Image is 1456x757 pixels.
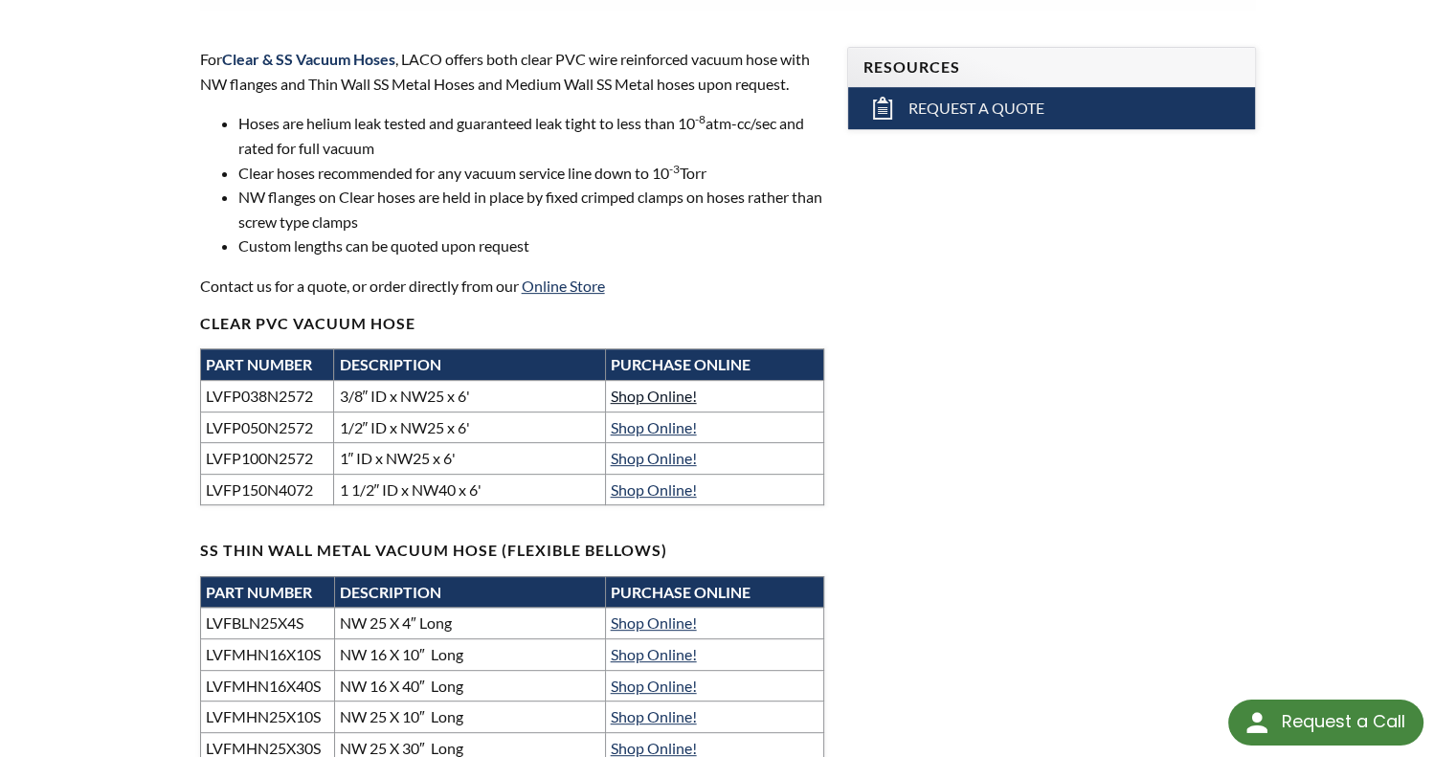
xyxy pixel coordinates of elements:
td: 1″ ID x NW25 x 6' [334,443,605,475]
li: Custom lengths can be quoted upon request [238,234,825,258]
td: 1/2″ ID x NW25 x 6' [334,412,605,443]
a: Shop Online! [611,449,697,467]
li: Clear hoses recommended for any vacuum service line down to 10 Torr [238,161,825,186]
td: LVFP100N2572 [200,443,334,475]
td: NW 16 X 40″ Long [334,670,605,701]
h4: Resources [863,57,1240,78]
strong: PURCHASE ONLINE [611,355,750,373]
td: NW 25 X 10″ Long [334,701,605,733]
a: Request a Quote [848,87,1255,129]
td: LVFBLN25X4S [200,608,334,639]
li: Hoses are helium leak tested and guaranteed leak tight to less than 10 atm-cc/sec and rated for f... [238,111,825,160]
sup: -8 [695,112,706,126]
a: Shop Online! [611,645,697,663]
span: Request a Quote [908,99,1044,119]
strong: PART NUMBER [206,355,312,373]
div: Request a Call [1281,700,1404,744]
strong: PURCHASE ONLINE [611,583,750,601]
strong: DESCRIPTION [339,355,440,373]
p: Contact us for a quote, or order directly from our [200,274,825,299]
td: NW 25 X 4″ Long [334,608,605,639]
h4: Clear PVC Vacuum Hose [200,314,825,334]
td: LVFP150N4072 [200,474,334,505]
img: round button [1242,707,1272,738]
sup: -3 [669,162,680,176]
a: Online Store [522,277,605,295]
p: For , LACO offers both clear PVC wire reinforced vacuum hose with NW flanges and Thin Wall SS Met... [200,47,825,96]
a: Shop Online! [611,739,697,757]
li: NW flanges on Clear hoses are held in place by fixed crimped clamps on hoses rather than screw ty... [238,185,825,234]
strong: PART NUMBER [206,583,312,601]
td: LVFP038N2572 [200,380,334,412]
a: Shop Online! [611,707,697,725]
a: Shop Online! [611,480,697,499]
a: Shop Online! [611,418,697,436]
td: 1 1/2″ ID x NW40 x 6' [334,474,605,505]
strong: DESCRIPTION [340,583,441,601]
td: LVFMHN16X10S [200,639,334,671]
td: NW 16 X 10″ Long [334,639,605,671]
strong: Clear & SS Vacuum Hoses [222,50,395,68]
a: Shop Online! [611,677,697,695]
td: LVFMHN25X10S [200,701,334,733]
a: Shop Online! [611,387,697,405]
h4: SS THIN WALL METAL VACUUM HOSE (flexible bellows) [200,541,825,561]
td: 3/8″ ID x NW25 x 6' [334,380,605,412]
td: LVFP050N2572 [200,412,334,443]
div: Request a Call [1228,700,1423,746]
a: Shop Online! [611,613,697,632]
td: LVFMHN16X40S [200,670,334,701]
